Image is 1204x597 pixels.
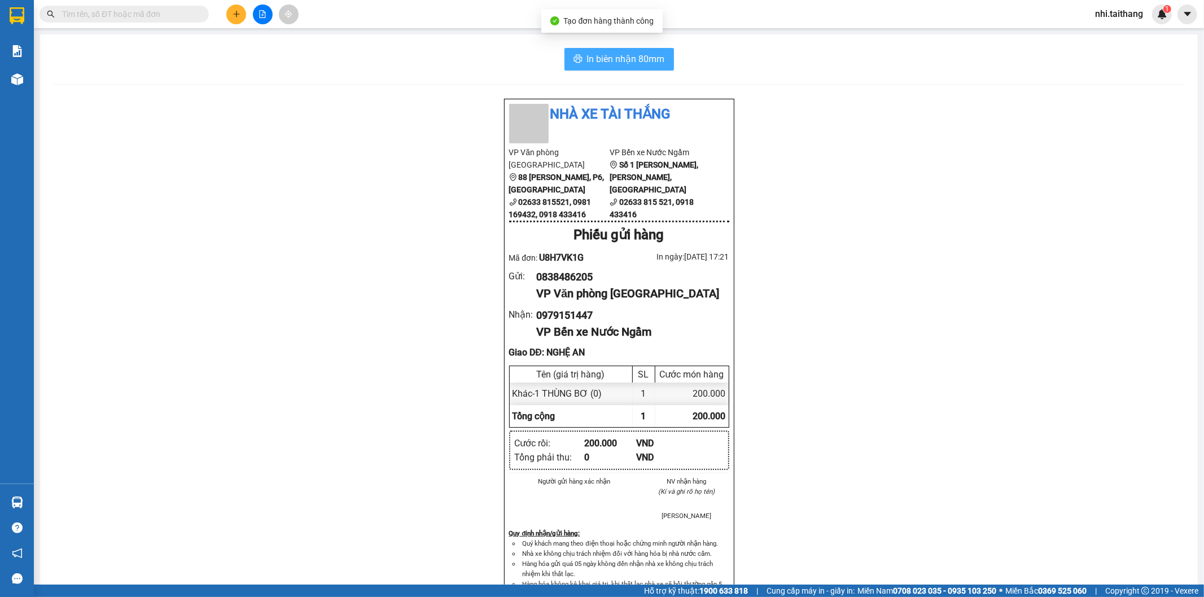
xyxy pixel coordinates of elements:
span: 200.000 [693,411,726,422]
b: 02633 815 521, 0918 433416 [610,197,694,219]
span: plus [233,10,240,18]
div: SL [636,369,652,380]
span: In biên nhận 80mm [587,52,665,66]
sup: 1 [1163,5,1171,13]
div: Cước rồi : [515,436,584,450]
span: Hỗ trợ kỹ thuật: [644,585,748,597]
div: Quy định nhận/gửi hàng : [509,528,729,538]
span: Miền Bắc [1005,585,1087,597]
span: | [756,585,758,597]
span: ⚪️ [999,589,1002,593]
div: Gửi : [509,269,537,283]
b: 02633 815521, 0981 169432, 0918 433416 [509,197,592,219]
li: Nhà xe không chịu trách nhiệm đối với hàng hóa bị nhà nước cấm. [520,548,729,559]
li: Quý khách mang theo điện thoại hoặc chứng minh người nhận hàng. [520,538,729,548]
span: environment [610,161,618,169]
div: In ngày: [DATE] 17:21 [619,251,729,263]
div: 200.000 [584,436,637,450]
li: [PERSON_NAME] [644,511,729,521]
div: Giao DĐ: NGHỆ AN [509,345,729,359]
span: search [47,10,55,18]
li: VP Bến xe Nước Ngầm [610,146,711,159]
span: message [12,573,23,584]
strong: 1900 633 818 [699,586,748,595]
li: Hàng hóa gửi quá 05 ngày không đến nhận nhà xe không chịu trách nhiệm khi thất lạc. [520,559,729,579]
span: | [1095,585,1097,597]
div: 0838486205 [536,269,720,285]
div: VP Văn phòng [GEOGRAPHIC_DATA] [536,285,720,302]
div: VND [636,436,689,450]
div: 0979151447 [536,308,720,323]
div: Tổng phải thu : [515,450,584,464]
span: copyright [1141,587,1149,595]
img: warehouse-icon [11,73,23,85]
li: Hàng hóa gửi quá 05 ngày không đến nhận nhà xe không chịu trách nhiệm khi thất lạc. [17,20,164,41]
span: aim [284,10,292,18]
li: Hàng hóa niêm phong, nhà xe không chịu trách nhiệm phần hàng bên trong. [17,61,164,81]
span: Miền Nam [857,585,996,597]
div: 200.000 [655,383,729,405]
img: solution-icon [11,45,23,57]
li: VP Văn phòng [GEOGRAPHIC_DATA] [509,146,610,171]
li: Hàng hóa không kê khai giá trị, khi thất lạc nhà xe sẽ bồi thường gấp 5 lần giá thu cước phí. [17,41,164,61]
div: VP Bến xe Nước Ngầm [536,323,720,341]
div: Nhận : [509,308,537,322]
button: file-add [253,5,273,24]
span: phone [509,198,517,206]
button: printerIn biên nhận 80mm [564,48,674,71]
span: notification [12,548,23,559]
div: 1 [633,383,655,405]
div: Tên (giá trị hàng) [513,369,629,380]
span: caret-down [1183,9,1193,19]
li: NV nhận hàng [644,476,729,486]
div: Phiếu gửi hàng [509,225,729,246]
img: icon-new-feature [1157,9,1167,19]
div: Mã đơn: [509,251,619,265]
span: check-circle [550,16,559,25]
b: 88 [PERSON_NAME], P6, [GEOGRAPHIC_DATA] [509,173,605,194]
span: Khác - 1 THÙNG BƠ (0) [513,388,602,399]
button: plus [226,5,246,24]
li: Nhà xe Tài Thắng [509,104,729,125]
span: Cung cấp máy in - giấy in: [767,585,855,597]
button: aim [279,5,299,24]
span: question-circle [12,523,23,533]
b: Số 1 [PERSON_NAME], [PERSON_NAME], [GEOGRAPHIC_DATA] [610,160,698,194]
strong: 0708 023 035 - 0935 103 250 [893,586,996,595]
span: U8H7VK1G [539,252,584,263]
span: phone [610,198,618,206]
span: environment [509,173,517,181]
span: Tạo đơn hàng thành công [564,16,654,25]
strong: 0369 525 060 [1038,586,1087,595]
div: Cước món hàng [658,369,726,380]
li: Người gửi hàng xác nhận [532,476,617,486]
div: 0 [584,450,637,464]
span: printer [573,54,583,65]
input: Tìm tên, số ĐT hoặc mã đơn [62,8,195,20]
span: Tổng cộng [513,411,555,422]
span: nhi.taithang [1086,7,1152,21]
span: file-add [259,10,266,18]
img: warehouse-icon [11,497,23,508]
span: 1 [641,411,646,422]
img: logo-vxr [10,7,24,24]
span: 1 [1165,5,1169,13]
div: VND [636,450,689,464]
button: caret-down [1177,5,1197,24]
i: (Kí và ghi rõ họ tên) [658,488,715,495]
